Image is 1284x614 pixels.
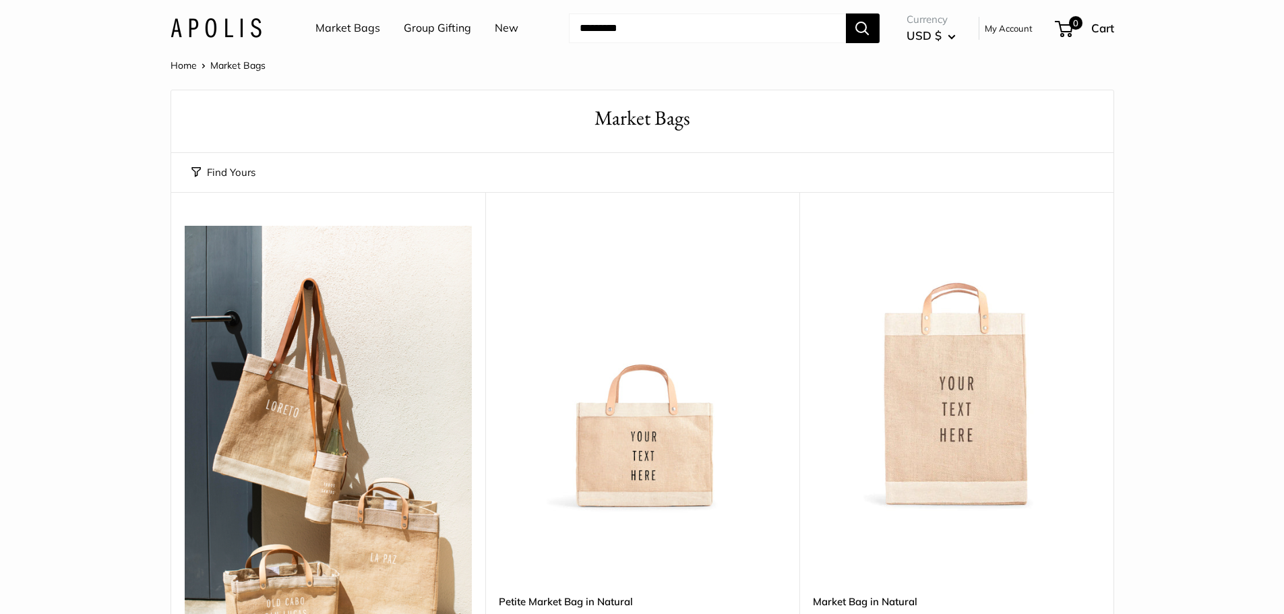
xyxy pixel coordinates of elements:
a: Market Bag in NaturalMarket Bag in Natural [813,226,1100,513]
button: USD $ [907,25,956,47]
span: Cart [1091,21,1114,35]
a: Group Gifting [404,18,471,38]
a: My Account [985,20,1033,36]
h1: Market Bags [191,104,1093,133]
a: Home [171,59,197,71]
button: Find Yours [191,163,255,182]
a: Petite Market Bag in Natural [499,594,786,609]
input: Search... [569,13,846,43]
a: Market Bag in Natural [813,594,1100,609]
span: USD $ [907,28,942,42]
nav: Breadcrumb [171,57,266,74]
a: Market Bags [315,18,380,38]
a: 0 Cart [1056,18,1114,39]
img: Market Bag in Natural [813,226,1100,513]
a: New [495,18,518,38]
span: Market Bags [210,59,266,71]
button: Search [846,13,880,43]
a: Petite Market Bag in Naturaldescription_Effortless style that elevates every moment [499,226,786,513]
span: Currency [907,10,956,29]
img: Apolis [171,18,262,38]
span: 0 [1068,16,1082,30]
img: Petite Market Bag in Natural [499,226,786,513]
